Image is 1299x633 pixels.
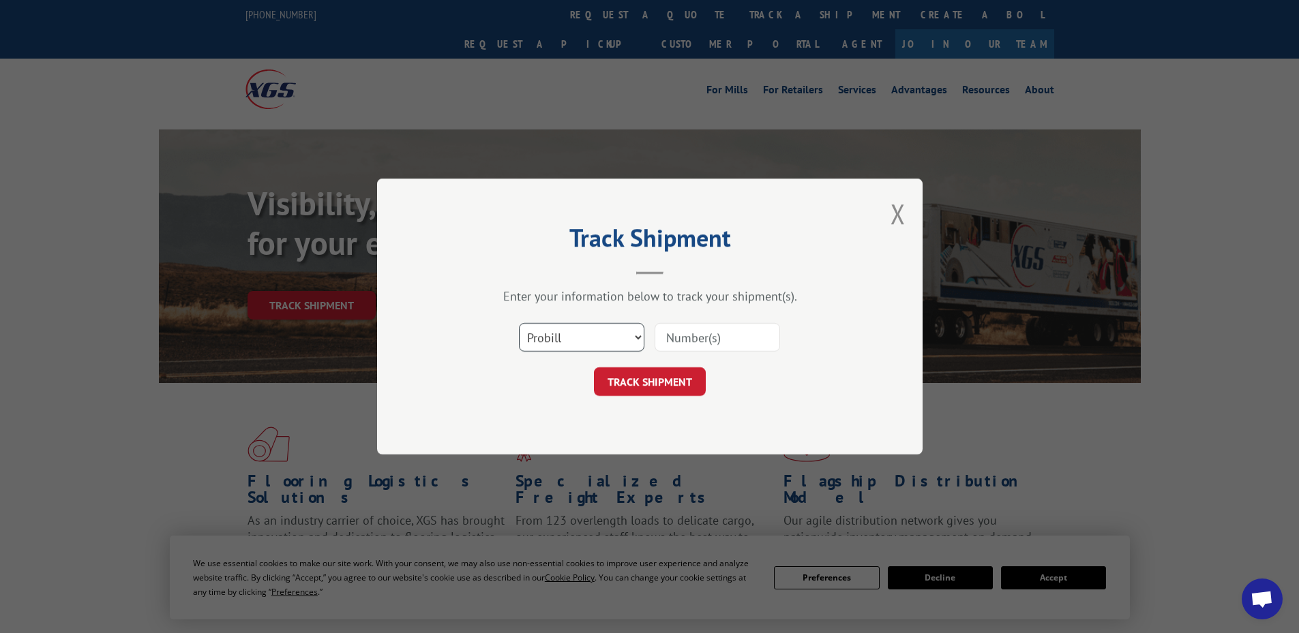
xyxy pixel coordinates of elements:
[655,323,780,352] input: Number(s)
[1242,578,1283,619] a: Open chat
[891,196,906,232] button: Close modal
[594,367,706,396] button: TRACK SHIPMENT
[445,228,854,254] h2: Track Shipment
[445,288,854,304] div: Enter your information below to track your shipment(s).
